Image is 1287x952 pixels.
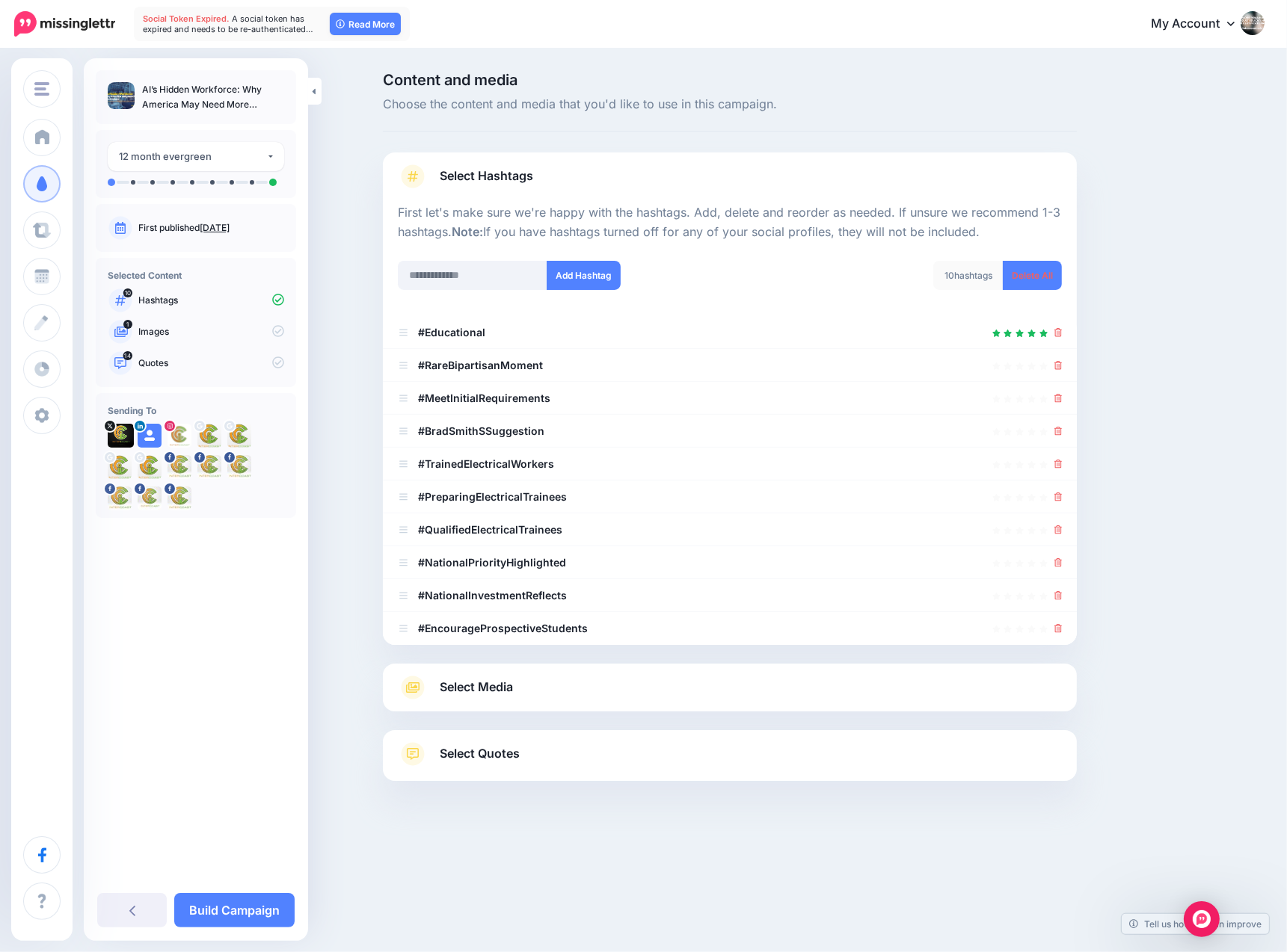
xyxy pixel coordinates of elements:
[418,359,543,371] b: #RareBipartisanMoment
[227,424,251,448] img: ACNPEu9m7xMjTvk2sDvFWmiS-2H29WUkyMrgDFqL1XtZs96-c-70312.png
[138,424,162,448] img: user_default_image.png
[168,455,191,479] img: 1011352_141145366084596_1968146490_n-bsa24533.jpg
[200,222,230,233] a: [DATE]
[398,676,1062,699] a: Select Media
[197,455,221,479] img: 1000687_556504724396026_1247947147_n-bsa24534.jpg
[383,72,1077,87] span: Content and media
[1003,261,1062,290] a: Delete All
[138,294,284,307] p: Hashtags
[138,221,284,235] p: First published
[123,351,133,360] span: 14
[398,742,1062,781] a: Select Quotes
[138,455,162,479] img: ACNPEu9m7xMjTvk2sDvFWmiS-2H29WUkyMrgDFqL1XtZs96-c-70312.png
[418,326,485,339] b: #Educational
[440,744,520,764] span: Select Quotes
[418,556,566,569] b: #NationalPriorityHighlighted
[108,405,284,416] h4: Sending To
[1122,914,1269,934] a: Tell us how we can improve
[138,325,284,339] p: Images
[168,486,191,510] img: 1011974_533524803380320_2128676326_n-bsa24539.jpg
[108,142,284,171] button: 12 month evergreen
[398,164,1062,203] a: Select Hashtags
[143,13,313,34] span: A social token has expired and needs to be re-authenticated…
[108,424,134,448] img: FBblack-16228.jpg
[227,455,251,479] img: 993602_149558185237458_713534861_n-bsa24535.jpg
[398,203,1062,645] div: Select Hashtags
[418,490,567,503] b: #PreparingElectricalTrainees
[108,455,132,479] img: ACNPEu9m7xMjTvk2sDvFWmiS-2H29WUkyMrgDFqL1XtZs96-c-70312.png
[14,11,115,37] img: Missinglettr
[330,13,401,35] a: Read More
[34,82,49,96] img: menu.png
[933,261,1004,290] div: hashtags
[418,523,562,536] b: #QualifiedElectricalTrainees
[418,589,567,602] b: #NationalInvestmentReflects
[452,224,483,239] b: Note:
[168,424,191,448] img: 92724245_862061537647910_5550565542915473408_n-bsa99513.jpg
[123,320,132,329] span: 1
[418,457,554,470] b: #TrainedElectricalWorkers
[383,95,1077,114] span: Choose the content and media that you'd like to use in this campaign.
[418,392,550,404] b: #MeetInitialRequirements
[547,261,621,290] button: Add Hashtag
[119,148,266,165] div: 12 month evergreen
[138,356,284,370] p: Quotes
[123,288,132,297] span: 10
[440,166,533,186] span: Select Hashtags
[138,486,162,510] img: 12227204_1506739926291443_7895700054804106963_n-bsa24537.jpg
[418,424,544,437] b: #BradSmithSSuggestion
[142,82,284,112] p: AI’s Hidden Workforce: Why America May Need More Electricians—And How InterCoast Colleges Is Help...
[108,486,132,510] img: 1044776_601377513216172_13345842_n-bsa24536.jpg
[108,270,284,281] h4: Selected Content
[418,622,588,634] b: #EncourageProspectiveStudents
[197,424,221,448] img: ACNPEu9m7xMjTvk2sDvFWmiS-2H29WUkyMrgDFqL1XtZs96-c-70312.png
[1184,901,1220,937] div: Open Intercom Messenger
[944,270,954,281] span: 10
[398,203,1062,242] p: First let's make sure we're happy with the hashtags. Add, delete and reorder as needed. If unsure...
[108,82,135,109] img: b1c00b88785bbd49b73bb6a0f5f52e43_thumb.jpg
[440,677,513,697] span: Select Media
[143,13,230,24] span: Social Token Expired.
[1136,6,1265,43] a: My Account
